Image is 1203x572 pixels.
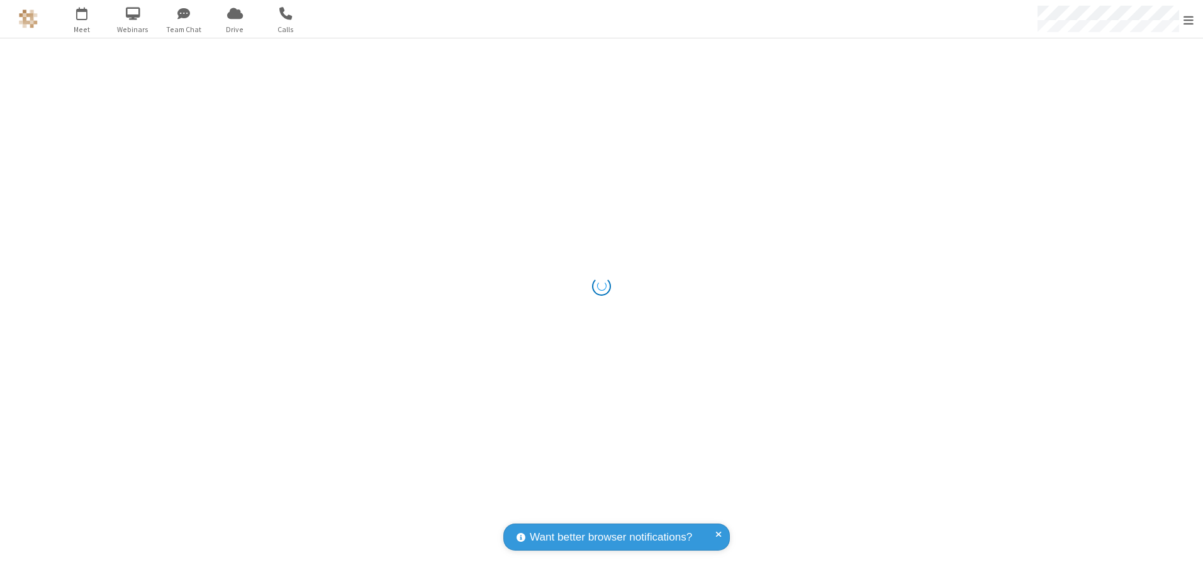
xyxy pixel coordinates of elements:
[211,24,259,35] span: Drive
[59,24,106,35] span: Meet
[19,9,38,28] img: QA Selenium DO NOT DELETE OR CHANGE
[262,24,310,35] span: Calls
[530,529,692,546] span: Want better browser notifications?
[109,24,157,35] span: Webinars
[160,24,208,35] span: Team Chat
